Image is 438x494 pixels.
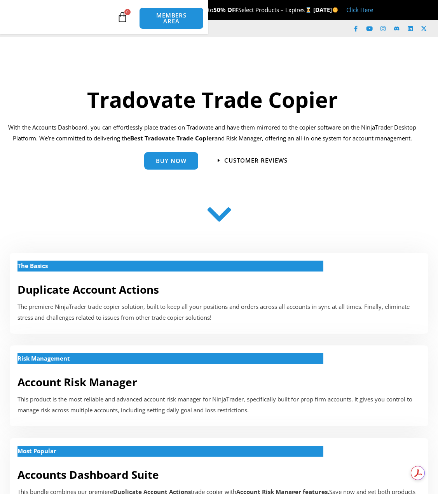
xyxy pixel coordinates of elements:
[6,84,419,114] h1: Tradovate Trade Copier
[124,9,131,15] span: 0
[17,282,159,297] a: Duplicate Account Actions
[130,134,215,142] strong: Best Tradovate Trade Copier
[17,394,421,416] p: This product is the most reliable and advanced account risk manager for NinjaTrader, specifically...
[6,122,419,144] p: With the Accounts Dashboard, you can effortlessly place trades on Tradovate and have them mirrore...
[156,158,187,164] span: Buy Now
[17,447,56,455] strong: Most Popular
[332,7,338,13] img: 🌞
[346,6,373,14] a: Click Here
[147,12,195,24] span: MEMBERS AREA
[313,6,339,14] strong: [DATE]
[305,7,311,13] img: ⌛
[17,262,48,270] strong: The Basics
[139,7,204,29] a: MEMBERS AREA
[17,354,70,362] strong: Risk Management
[218,158,288,163] a: Customer Reviews
[17,301,421,323] p: The premiere NinjaTrader trade copier solution, built to keep all your positions and orders acros...
[144,152,198,170] a: Buy Now
[17,375,137,389] a: Account Risk Manager
[23,3,106,31] img: LogoAI | Affordable Indicators – NinjaTrader
[17,467,159,482] a: Accounts Dashboard Suite
[105,6,140,28] a: 0
[213,6,238,14] strong: 50% OFF
[224,158,288,163] span: Customer Reviews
